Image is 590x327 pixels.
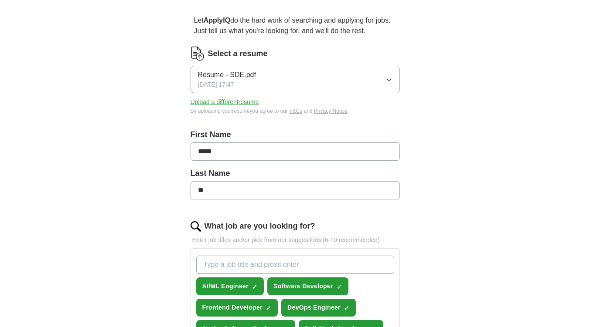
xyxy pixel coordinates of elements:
[208,48,268,60] label: Select a resume
[191,66,400,93] button: Resume - SDE.pdf[DATE] 17:47
[191,236,400,245] p: Enter job titles and/or pick from our suggestions (6-10 recommended)
[289,108,302,114] a: T&Cs
[196,299,278,317] button: Frontend Developer✓
[191,47,205,61] img: CV Icon
[337,283,342,290] span: ✓
[196,256,394,274] input: Type a job title and press enter
[191,168,400,179] label: Last Name
[202,282,249,291] span: AI/ML Engineer
[314,108,348,114] a: Privacy Notice
[198,80,234,89] span: [DATE] 17:47
[191,221,201,232] img: search.png
[252,283,257,290] span: ✓
[204,17,230,24] strong: ApplyIQ
[191,12,400,40] p: Let do the hard work of searching and applying for jobs. Just tell us what you're looking for, an...
[281,299,356,317] button: DevOps Engineer✓
[198,70,256,80] span: Resume - SDE.pdf
[191,98,259,107] button: Upload a differentresume
[191,129,400,141] label: First Name
[191,107,400,115] div: By uploading your resume you agree to our and .
[266,305,271,312] span: ✓
[344,305,349,312] span: ✓
[287,303,341,312] span: DevOps Engineer
[267,277,348,295] button: Software Developer✓
[196,277,264,295] button: AI/ML Engineer✓
[205,220,315,232] label: What job are you looking for?
[202,303,263,312] span: Frontend Developer
[273,282,333,291] span: Software Developer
